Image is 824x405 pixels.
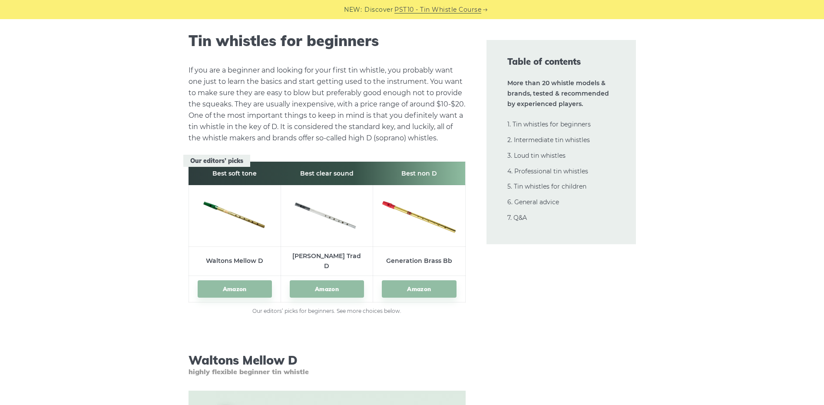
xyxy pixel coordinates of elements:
a: 4. Professional tin whistles [507,167,588,175]
strong: More than 20 whistle models & brands, tested & recommended by experienced players. [507,79,609,108]
img: Waltons Mellow D Tin Whistle Preview [198,197,272,232]
h3: Waltons Mellow D [189,353,466,376]
span: Discover [364,5,393,15]
a: 7. Q&A [507,214,527,222]
th: Best soft tone [189,162,281,185]
a: PST10 - Tin Whistle Course [394,5,481,15]
span: highly flexible beginner tin whistle [189,368,466,376]
td: [PERSON_NAME] Trad D [281,247,373,276]
a: 6. General advice [507,198,559,206]
a: 2. Intermediate tin whistles [507,136,590,144]
a: 1. Tin whistles for beginners [507,120,591,128]
a: Amazon [290,280,364,298]
span: Table of contents [507,56,615,68]
h2: Tin whistles for beginners [189,32,466,50]
figcaption: Our editors’ picks for beginners. See more choices below. [189,307,466,315]
p: If you are a beginner and looking for your first tin whistle, you probably want one just to learn... [189,65,466,144]
a: Amazon [382,280,456,298]
th: Best non D [373,162,465,185]
a: Amazon [198,280,272,298]
th: Best clear sound [281,162,373,185]
span: Our editors’ picks [183,155,250,167]
td: Generation Brass Bb [373,247,465,276]
img: generation Brass Bb Tin Whistle Preview [382,189,456,239]
td: Waltons Mellow D [189,247,281,276]
a: 3. Loud tin whistles [507,152,566,159]
a: 5. Tin whistles for children [507,183,586,190]
span: NEW: [344,5,362,15]
img: Dixon Trad D Tin Whistle Preview [290,198,364,231]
